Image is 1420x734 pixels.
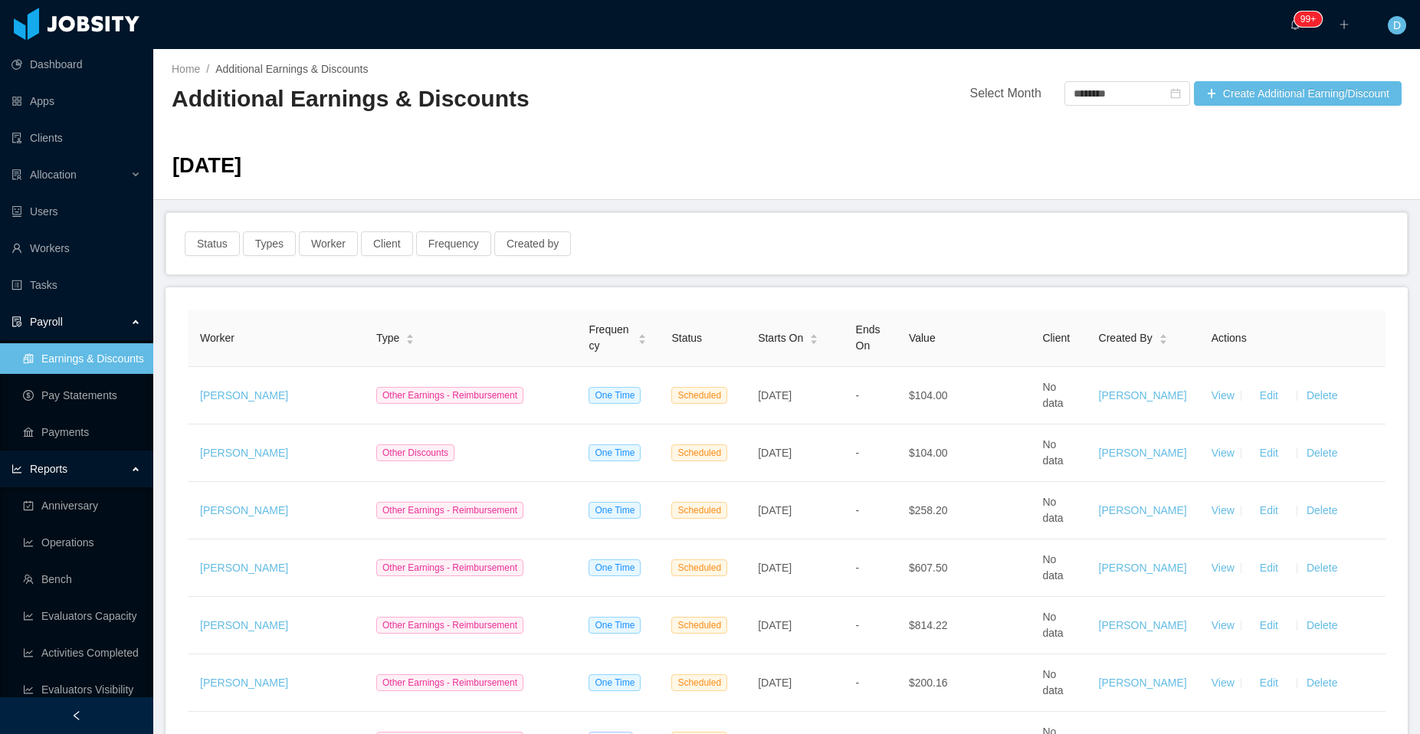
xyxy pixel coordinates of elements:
[909,332,936,344] span: Value
[758,504,792,516] span: [DATE]
[758,619,792,631] span: [DATE]
[1159,338,1167,342] i: icon: caret-down
[1099,389,1187,401] a: [PERSON_NAME]
[810,333,818,337] i: icon: caret-up
[1304,555,1340,580] button: Delete
[1099,619,1187,631] a: [PERSON_NAME]
[11,316,22,327] i: icon: file-protect
[758,562,792,574] span: [DATE]
[23,637,141,668] a: icon: line-chartActivities Completed
[909,389,948,401] span: $104.00
[185,231,240,256] button: Status
[200,504,288,516] a: [PERSON_NAME]
[11,270,141,300] a: icon: profileTasks
[758,447,792,459] span: [DATE]
[1042,668,1063,696] span: No data
[23,490,141,521] a: icon: carry-outAnniversary
[23,674,141,705] a: icon: line-chartEvaluators Visibility
[11,196,141,227] a: icon: robotUsers
[856,677,860,689] span: -
[23,564,141,595] a: icon: teamBench
[215,63,368,75] span: Additional Earnings & Discounts
[1304,613,1340,637] button: Delete
[1042,438,1063,467] span: No data
[589,559,641,576] span: One Time
[416,231,491,256] button: Frequency
[909,447,948,459] span: $104.00
[589,502,641,519] span: One Time
[589,617,641,634] span: One Time
[671,559,727,576] span: Scheduled
[1042,332,1070,344] span: Client
[30,316,63,328] span: Payroll
[856,447,860,459] span: -
[376,444,454,461] span: Other Discounts
[23,601,141,631] a: icon: line-chartEvaluators Capacity
[909,562,948,574] span: $607.50
[11,86,141,116] a: icon: appstoreApps
[1304,383,1340,408] button: Delete
[671,332,702,344] span: Status
[376,559,523,576] span: Other Earnings - Reimbursement
[172,153,241,177] span: [DATE]
[671,387,727,404] span: Scheduled
[200,562,288,574] a: [PERSON_NAME]
[589,387,641,404] span: One Time
[1248,555,1290,580] button: Edit
[11,49,141,80] a: icon: pie-chartDashboard
[23,417,141,447] a: icon: bankPayments
[299,231,358,256] button: Worker
[758,677,792,689] span: [DATE]
[1194,81,1402,106] button: icon: plusCreate Additional Earning/Discount
[1170,88,1181,99] i: icon: calendar
[206,63,209,75] span: /
[1212,619,1235,631] a: View
[638,333,647,337] i: icon: caret-up
[1248,670,1290,695] button: Edit
[1212,677,1235,689] a: View
[856,323,881,352] span: Ends On
[23,380,141,411] a: icon: dollarPay Statements
[406,333,415,337] i: icon: caret-up
[200,389,288,401] a: [PERSON_NAME]
[1294,11,1322,27] sup: 332
[30,463,67,475] span: Reports
[638,332,647,342] div: Sort
[671,502,727,519] span: Scheduled
[1304,441,1340,465] button: Delete
[1248,383,1290,408] button: Edit
[856,504,860,516] span: -
[758,330,803,346] span: Starts On
[1248,441,1290,465] button: Edit
[1304,498,1340,523] button: Delete
[638,338,647,342] i: icon: caret-down
[30,169,77,181] span: Allocation
[172,63,200,75] a: Home
[23,343,141,374] a: icon: reconciliationEarnings & Discounts
[1212,389,1235,401] a: View
[589,322,631,354] span: Frequency
[1290,19,1300,30] i: icon: bell
[1099,562,1187,574] a: [PERSON_NAME]
[909,677,948,689] span: $200.16
[856,389,860,401] span: -
[243,231,296,256] button: Types
[405,332,415,342] div: Sort
[172,84,787,115] h2: Additional Earnings & Discounts
[671,617,727,634] span: Scheduled
[1099,330,1153,346] span: Created By
[1339,19,1349,30] i: icon: plus
[1099,447,1187,459] a: [PERSON_NAME]
[909,504,948,516] span: $258.20
[758,389,792,401] span: [DATE]
[856,619,860,631] span: -
[671,674,727,691] span: Scheduled
[200,619,288,631] a: [PERSON_NAME]
[11,464,22,474] i: icon: line-chart
[1042,553,1063,582] span: No data
[200,447,288,459] a: [PERSON_NAME]
[200,332,234,344] span: Worker
[406,338,415,342] i: icon: caret-down
[1248,613,1290,637] button: Edit
[11,123,141,153] a: icon: auditClients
